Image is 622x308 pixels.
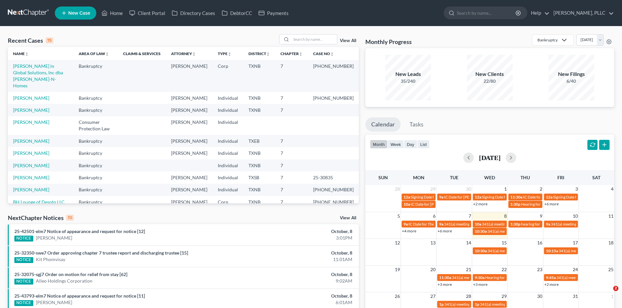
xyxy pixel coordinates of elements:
div: 6:01AM [244,299,352,306]
td: Bankruptcy [73,60,118,92]
button: week [388,140,404,149]
td: [PHONE_NUMBER] [308,92,359,104]
span: 12a [546,195,552,199]
a: BH Lounge of Desoto LLC [13,199,65,205]
td: Individual [213,171,243,183]
span: 10:15a [546,248,558,253]
td: Bankruptcy [73,171,118,183]
td: Bankruptcy [73,196,118,208]
a: DebtorCC [218,7,255,19]
span: 9:45a [546,275,556,280]
a: Tasks [404,117,429,132]
span: 24 [572,266,579,273]
span: Sun [378,175,388,180]
span: 2 [539,185,543,193]
span: 11 [608,212,614,220]
span: 9a [546,222,550,227]
span: 341(a) meeting for [PERSON_NAME] [551,222,614,227]
a: [PERSON_NAME] [13,119,49,125]
a: [PERSON_NAME] in Global Solutions, Inc dba [PERSON_NAME]-N-Homes [13,63,63,88]
span: 1p [475,302,479,307]
div: New Leads [385,70,431,78]
button: day [404,140,417,149]
a: Nameunfold_more [13,51,29,56]
td: Bankruptcy [73,147,118,159]
a: Calendar [365,117,401,132]
th: Claims & Services [118,47,166,60]
a: [PERSON_NAME] [13,107,49,113]
div: 15 [46,37,53,43]
input: Search by name... [291,35,337,44]
span: Thu [520,175,530,180]
td: 7 [275,104,308,116]
td: [PERSON_NAME] [166,184,213,196]
td: [PERSON_NAME] [166,60,213,92]
span: 5 [397,212,401,220]
td: TXNB [243,196,275,208]
a: Client Portal [126,7,168,19]
td: [PERSON_NAME] [166,135,213,147]
td: [PHONE_NUMBER] [308,184,359,196]
td: Individual [213,92,243,104]
a: View All [340,216,356,220]
div: 35/240 [385,78,431,84]
td: 7 [275,159,308,171]
a: [PERSON_NAME] [36,235,72,241]
span: hearing for [521,222,540,227]
span: Fri [557,175,564,180]
span: 16 [536,239,543,247]
td: 7 [275,171,308,183]
div: Recent Cases [8,37,53,44]
span: 341(a) meeting for [PERSON_NAME] [PERSON_NAME] [487,248,582,253]
td: Individual [213,159,243,171]
div: NOTICE [14,257,33,263]
a: Help [528,7,550,19]
div: NOTICE [14,300,33,306]
span: 20 [430,266,436,273]
span: 10a [475,222,481,227]
div: October, 8 [244,228,352,235]
a: [PERSON_NAME] [13,187,49,192]
a: View All [340,38,356,43]
a: +6 more [544,201,559,206]
span: 341(a) meeting for [PERSON_NAME] & [PERSON_NAME] [444,302,542,307]
span: 11:30a [510,195,522,199]
span: Sat [592,175,600,180]
td: Corp [213,60,243,92]
span: 13 [430,239,436,247]
td: [PERSON_NAME] [166,92,213,104]
i: unfold_more [330,52,334,56]
span: Hearing for [521,202,541,207]
td: [PERSON_NAME] [166,147,213,159]
a: [PERSON_NAME] [13,175,49,180]
td: TXSB [243,171,275,183]
span: 9a [404,222,408,227]
span: 22 [501,266,507,273]
span: IC Date for The [PERSON_NAME] Group, Inc [408,222,485,227]
td: Bankruptcy [73,92,118,104]
td: [PERSON_NAME] [166,116,213,135]
a: Area of Lawunfold_more [79,51,109,56]
a: +4 more [402,228,416,233]
span: 1 [503,185,507,193]
span: 341(a) meeting for [PERSON_NAME] [487,229,550,234]
a: +2 more [544,282,559,287]
span: 341(a) meeting for [PERSON_NAME] [559,248,622,253]
a: 25-32350-swe7 Order approving chapter 7 trustee report and discharging trustee [15] [14,250,188,256]
a: [PERSON_NAME] [13,163,49,168]
span: Signing Date for [PERSON_NAME] [553,195,612,199]
td: 7 [275,60,308,92]
span: 29 [430,185,436,193]
td: Bankruptcy [73,135,118,147]
span: 1:30p [510,202,520,207]
span: 30 [536,292,543,300]
td: [PERSON_NAME] [166,196,213,208]
button: list [417,140,430,149]
span: 29 [501,292,507,300]
span: 12a [404,195,410,199]
a: [PERSON_NAME], PLLC [550,7,614,19]
div: 6/40 [549,78,594,84]
i: unfold_more [266,52,270,56]
span: 341(a) meeting for [PERSON_NAME] [444,222,507,227]
span: 9 [539,212,543,220]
